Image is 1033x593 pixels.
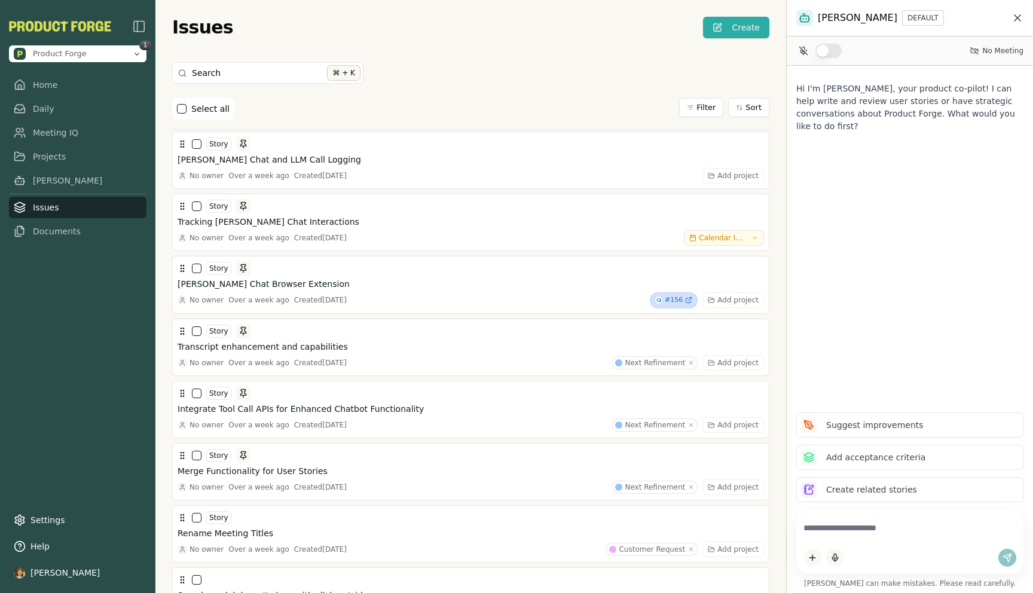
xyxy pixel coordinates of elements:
span: Add project [717,295,759,305]
div: Over a week ago [228,295,289,305]
button: Tracking [PERSON_NAME] Chat Interactions [178,216,764,228]
span: Next Refinement [625,358,685,368]
p: Suggest improvements [826,419,924,432]
span: Product Forge [33,48,87,59]
button: Sort [728,98,769,117]
div: Created [DATE] [294,171,347,181]
button: Transcript enhancement and capabilities [178,341,764,353]
span: [PERSON_NAME] [818,11,897,25]
div: Story [206,137,231,151]
button: Next Refinement [612,418,698,432]
a: [PERSON_NAME] [9,170,146,191]
img: Product Forge [9,21,111,32]
div: Over a week ago [228,482,289,492]
span: Calendar Integration [699,233,747,243]
span: Add project [717,358,759,368]
a: Daily [9,98,146,120]
div: Created [DATE] [294,420,347,430]
div: Over a week ago [228,233,289,243]
div: Story [206,200,231,213]
h3: Rename Meeting Titles [178,527,273,539]
button: Filter [679,98,723,117]
span: No owner [190,482,224,492]
div: Story [206,262,231,275]
button: Add project [702,542,764,557]
button: Start dictation [826,549,844,567]
button: [PERSON_NAME] Chat Browser Extension [178,278,764,290]
button: [PERSON_NAME] [9,562,146,583]
button: Add project [702,417,764,433]
div: Story [206,387,231,400]
button: Add project [702,292,764,308]
div: Created [DATE] [294,482,347,492]
button: Suggest improvements [796,412,1023,438]
span: No owner [190,545,224,554]
span: No owner [190,295,224,305]
span: No owner [190,420,224,430]
span: No owner [190,358,224,368]
p: Add acceptance criteria [826,451,925,464]
h1: Issues [172,17,233,38]
button: Add project [702,168,764,184]
label: Select all [191,103,230,115]
div: Story [206,449,231,462]
a: Documents [9,221,146,242]
div: Created [DATE] [294,545,347,554]
img: sidebar [132,19,146,33]
h3: Tracking [PERSON_NAME] Chat Interactions [178,216,359,228]
h3: Integrate Tool Call APIs for Enhanced Chatbot Functionality [178,403,424,415]
button: Create related stories [796,477,1023,502]
div: Story [206,511,231,524]
div: Created [DATE] [294,358,347,368]
img: Product Forge [14,48,26,60]
a: Settings [9,509,146,531]
div: Created [DATE] [294,295,347,305]
button: Add acceptance criteria [796,445,1023,470]
button: Open organization switcher [9,45,146,62]
div: Created [DATE] [294,233,347,243]
button: Close chat [1011,12,1023,24]
button: Next Refinement [612,481,698,494]
h3: Merge Functionality for User Stories [178,465,328,477]
span: No owner [190,171,224,181]
a: Issues [9,197,146,218]
button: Search⌘ + K [172,62,363,84]
h3: Transcript enhancement and capabilities [178,341,348,353]
h3: [PERSON_NAME] Chat and LLM Call Logging [178,154,361,166]
p: Hi I'm [PERSON_NAME], your product co-pilot! I can help write and review user stories or have str... [796,82,1023,133]
button: Rename Meeting Titles [178,527,764,539]
button: Merge Functionality for User Stories [178,465,764,477]
span: Next Refinement [625,482,685,492]
button: Add project [702,355,764,371]
a: Projects [9,146,146,167]
span: 1 [139,41,151,50]
div: Over a week ago [228,420,289,430]
button: Customer Request [606,543,698,556]
span: No Meeting [982,46,1023,56]
button: Next Refinement [612,356,698,369]
span: Next Refinement [625,420,685,430]
img: profile [14,567,26,579]
span: [PERSON_NAME] can make mistakes. Please read carefully. [796,579,1023,588]
div: Story [206,325,231,338]
span: No owner [190,233,224,243]
span: ⌘ + K [327,65,360,81]
button: Send message [998,549,1016,567]
button: Create [703,17,769,38]
a: Home [9,74,146,96]
div: Over a week ago [228,358,289,368]
button: Help [9,536,146,557]
h3: [PERSON_NAME] Chat Browser Extension [178,278,350,290]
span: #156 [665,295,683,305]
span: Add project [717,482,759,492]
button: [PERSON_NAME] Chat and LLM Call Logging [178,154,764,166]
span: Add project [717,545,759,554]
span: Add project [717,420,759,430]
button: Integrate Tool Call APIs for Enhanced Chatbot Functionality [178,403,764,415]
div: Over a week ago [228,545,289,554]
button: Calendar Integration [684,230,764,246]
p: Create related stories [826,484,917,496]
span: Add project [717,171,759,181]
button: PF-Logo [9,21,111,32]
